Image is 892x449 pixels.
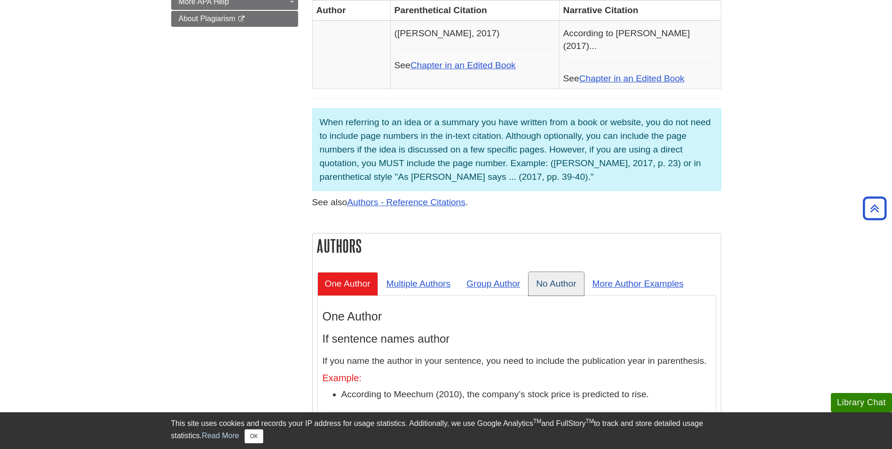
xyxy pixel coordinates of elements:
a: More Author Examples [585,272,691,295]
span: About Plagiarism [179,15,236,23]
a: No Author [529,272,584,295]
p: If you name the author in your sentence, you need to include the publication year in parenthesis. [323,354,711,368]
a: Authors - Reference Citations [347,197,466,207]
button: Library Chat [831,393,892,412]
a: Read More [202,432,239,440]
sup: TM [586,418,594,425]
a: Multiple Authors [379,272,458,295]
a: About Plagiarism [171,11,298,27]
button: Close [245,429,263,443]
p: ([PERSON_NAME], 2017) [395,27,555,40]
h2: Authors [313,233,721,258]
li: According to Meechum (2010), the company’s stock price is predicted to rise. [341,388,711,401]
p: According to [PERSON_NAME] (2017)... [563,27,717,53]
a: One Author [317,272,378,295]
a: Group Author [459,272,528,295]
a: Chapter in an Edited Book [579,73,685,83]
a: Back to Top [860,202,890,215]
sup: TM [533,418,541,425]
h4: If sentence names author [323,333,711,345]
i: This link opens in a new window [237,16,245,22]
h5: Example: [323,373,711,383]
p: See also . [312,196,721,209]
p: When referring to an idea or a summary you have written from a book or website, you do not need t... [320,116,714,184]
a: Chapter in an Edited Book [410,60,516,70]
div: This site uses cookies and records your IP address for usage statistics. Additionally, we use Goo... [171,418,721,443]
h3: One Author [323,310,711,323]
